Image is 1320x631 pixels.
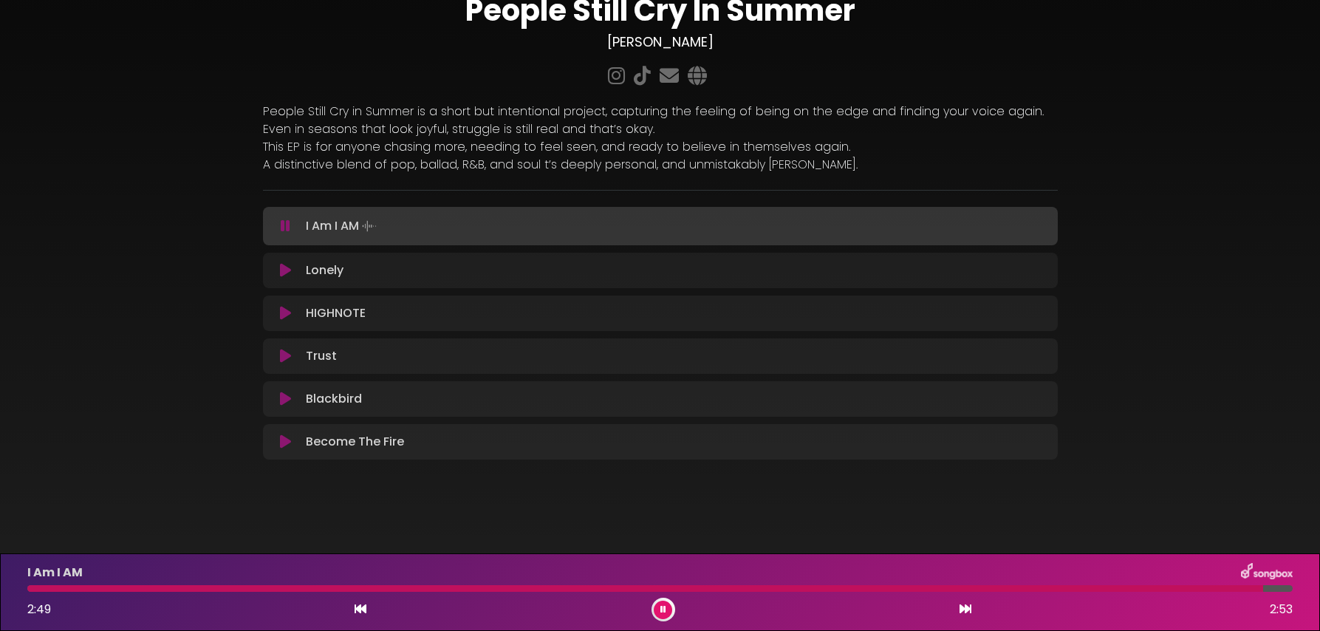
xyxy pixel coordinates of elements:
p: A distinctive blend of pop, ballad, R&B, and soul t’s deeply personal, and unmistakably [PERSON_N... [263,156,1058,174]
p: Blackbird [306,390,362,408]
p: Lonely [306,262,343,279]
p: Even in seasons that look joyful, struggle is still real and that’s okay. [263,120,1058,138]
img: waveform4.gif [359,216,380,236]
p: Become The Fire [306,433,404,451]
p: I Am I AM [306,216,380,236]
p: HIGHNOTE [306,304,366,322]
p: People Still Cry in Summer is a short but intentional project, capturing the feeling of being on ... [263,103,1058,120]
h3: [PERSON_NAME] [263,34,1058,50]
p: This EP is for anyone chasing more, needing to feel seen, and ready to believe in themselves again. [263,138,1058,156]
p: Trust [306,347,337,365]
